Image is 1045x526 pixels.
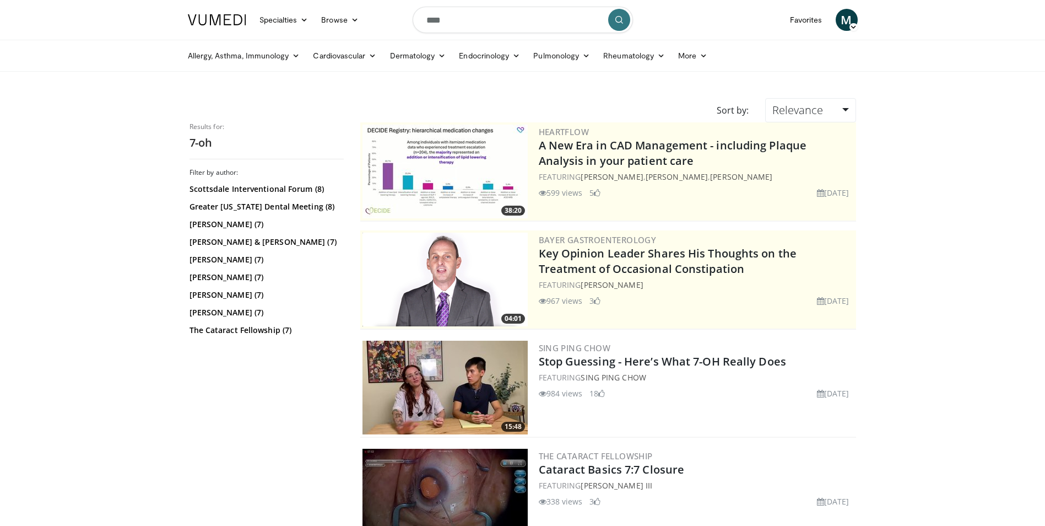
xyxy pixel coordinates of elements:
[539,234,657,245] a: Bayer Gastroenterology
[539,295,583,307] li: 967 views
[189,184,341,195] a: Scottsdale Interventional Forum (8)
[188,14,246,25] img: VuMedi Logo
[589,187,600,198] li: 5
[189,289,341,300] a: [PERSON_NAME] (7)
[539,187,583,198] li: 599 views
[581,280,643,290] a: [PERSON_NAME]
[539,480,854,491] div: FEATURING
[589,496,600,507] li: 3
[765,98,856,122] a: Relevance
[539,138,807,168] a: A New Era in CAD Management - including Plaque Analysis in your patient care
[362,125,528,218] img: 738d0e2d-290f-4d89-8861-908fb8b721dc.300x170_q85_crop-smart_upscale.jpg
[646,171,708,182] a: [PERSON_NAME]
[362,341,528,434] a: 15:48
[710,171,772,182] a: [PERSON_NAME]
[362,233,528,326] a: 04:01
[539,342,611,353] a: Sing Ping Chow
[817,388,849,399] li: [DATE]
[539,246,797,276] a: Key Opinion Leader Shares His Thoughts on the Treatment of Occasional Constipation
[253,9,315,31] a: Specialties
[589,388,605,399] li: 18
[539,388,583,399] li: 984 views
[539,372,854,383] div: FEATURING
[189,136,344,150] h2: 7-oh
[539,354,786,369] a: Stop Guessing - Here’s What 7-OH Really Does
[539,496,583,507] li: 338 views
[189,325,341,336] a: The Cataract Fellowship (7)
[315,9,365,31] a: Browse
[362,125,528,218] a: 38:20
[189,254,341,265] a: [PERSON_NAME] (7)
[539,126,589,137] a: Heartflow
[189,272,341,283] a: [PERSON_NAME] (7)
[527,45,597,67] a: Pulmonology
[189,201,341,212] a: Greater [US_STATE] Dental Meeting (8)
[501,314,525,324] span: 04:01
[836,9,858,31] a: M
[189,168,344,177] h3: Filter by author:
[189,307,341,318] a: [PERSON_NAME] (7)
[189,122,344,131] p: Results for:
[817,496,849,507] li: [DATE]
[581,372,646,383] a: Sing Ping Chow
[817,187,849,198] li: [DATE]
[817,295,849,307] li: [DATE]
[539,171,854,183] div: FEATURING , ,
[539,450,653,461] a: The Cataract Fellowship
[189,237,341,248] a: [PERSON_NAME] & [PERSON_NAME] (7)
[772,103,823,117] span: Relevance
[189,219,341,230] a: [PERSON_NAME] (7)
[306,45,383,67] a: Cardiovascular
[501,206,525,216] span: 38:20
[181,45,307,67] a: Allergy, Asthma, Immunology
[597,45,672,67] a: Rheumatology
[783,9,829,31] a: Favorites
[589,295,600,307] li: 3
[539,279,854,291] div: FEATURING
[413,7,633,33] input: Search topics, interventions
[362,341,528,434] img: 74f48e99-7be1-4805-91f5-c50674ee60d2.300x170_q85_crop-smart_upscale.jpg
[362,233,528,326] img: 9828b8df-38ad-4333-b93d-bb657251ca89.png.300x170_q85_crop-smart_upscale.png
[581,171,643,182] a: [PERSON_NAME]
[452,45,527,67] a: Endocrinology
[539,462,685,477] a: Cataract Basics 7:7 Closure
[672,45,714,67] a: More
[708,98,757,122] div: Sort by:
[383,45,453,67] a: Dermatology
[581,480,652,491] a: [PERSON_NAME] Iii
[501,422,525,432] span: 15:48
